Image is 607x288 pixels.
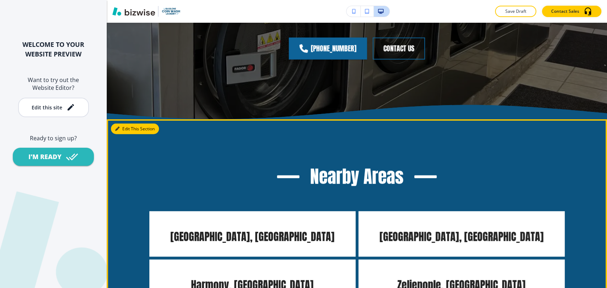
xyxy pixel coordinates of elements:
[495,6,536,17] button: Save Draft
[11,40,95,59] h2: WELCOME TO YOUR WEBSITE PREVIEW
[373,38,425,60] button: Contact us
[542,6,601,17] button: Contact Sales
[289,38,367,60] a: [PHONE_NUMBER]
[170,230,335,244] p: [GEOGRAPHIC_DATA], [GEOGRAPHIC_DATA]
[161,7,181,15] img: Your Logo
[11,134,95,142] h6: Ready to sign up?
[112,7,155,16] img: Bizwise Logo
[379,230,544,244] p: [GEOGRAPHIC_DATA], [GEOGRAPHIC_DATA]
[111,124,159,134] button: Edit This Section
[504,8,527,15] p: Save Draft
[18,98,89,117] button: Edit this site
[551,8,579,15] p: Contact Sales
[32,105,62,110] div: Edit this site
[11,76,95,92] h6: Want to try out the Website Editor?
[13,148,94,166] button: I'M READY
[310,165,404,189] p: Nearby Areas
[28,152,62,161] div: I'M READY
